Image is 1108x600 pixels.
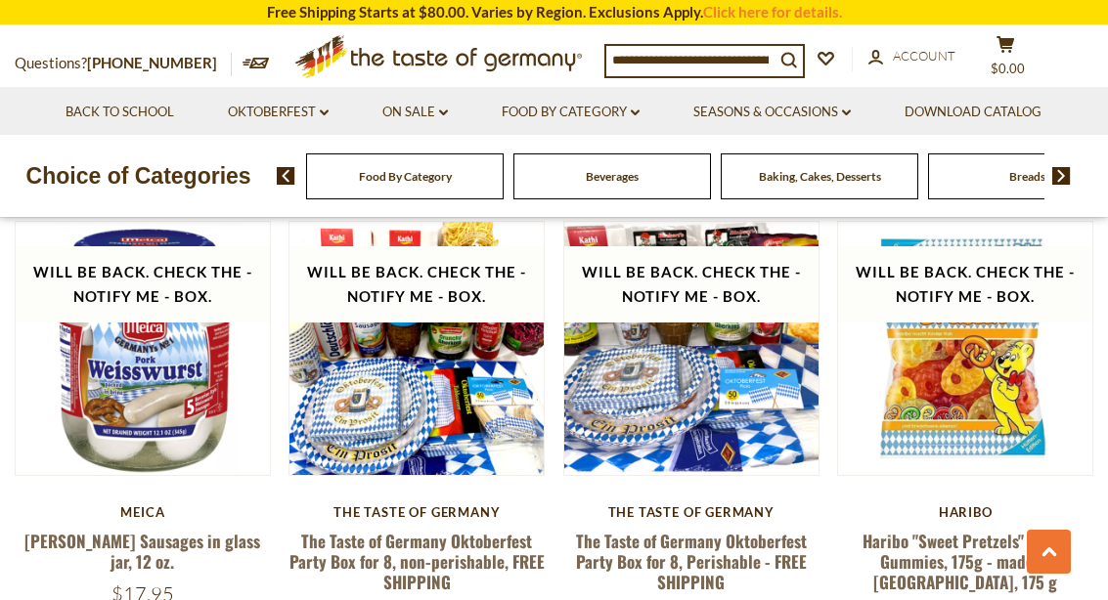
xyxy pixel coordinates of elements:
[693,102,851,123] a: Seasons & Occasions
[893,48,955,64] span: Account
[289,222,544,476] img: The Taste of Germany Oktoberfest Party Box for 8, non-perishable, FREE SHIPPING
[15,504,271,520] div: Meica
[15,51,232,76] p: Questions?
[905,102,1042,123] a: Download Catalog
[16,222,270,476] img: Meica Weisswurst Sausages in glass jar, 12 oz.
[277,167,295,185] img: previous arrow
[382,102,448,123] a: On Sale
[837,504,1093,520] div: Haribo
[1009,169,1045,184] a: Breads
[838,222,1092,476] img: Haribo "Sweet Pretzels" Fruity Gummies, 175g - made in Germany, 175 g
[703,3,842,21] a: Click here for details.
[586,169,639,184] a: Beverages
[976,35,1035,84] button: $0.00
[1052,167,1071,185] img: next arrow
[759,169,881,184] a: Baking, Cakes, Desserts
[33,263,252,305] span: Will be back. Check the - Notify Me - Box.
[87,54,217,71] a: [PHONE_NUMBER]
[564,222,819,476] img: The Taste of Germany Oktoberfest Party Box for 8, Perishable - FREE SHIPPING
[66,102,174,123] a: Back to School
[863,529,1069,595] a: Haribo "Sweet Pretzels" Fruity Gummies, 175g - made in [GEOGRAPHIC_DATA], 175 g
[582,263,801,305] span: Will be back. Check the - Notify Me - Box.
[359,169,452,184] a: Food By Category
[868,46,955,67] a: Account
[289,529,545,595] a: The Taste of Germany Oktoberfest Party Box for 8, non-perishable, FREE SHIPPING
[856,263,1075,305] span: Will be back. Check the - Notify Me - Box.
[307,263,526,305] span: Will be back. Check the - Notify Me - Box.
[228,102,329,123] a: Oktoberfest
[576,529,807,595] a: The Taste of Germany Oktoberfest Party Box for 8, Perishable - FREE SHIPPING
[502,102,640,123] a: Food By Category
[288,504,545,520] div: The Taste of Germany
[24,529,260,574] a: [PERSON_NAME] Sausages in glass jar, 12 oz.
[563,504,820,520] div: The Taste of Germany
[991,61,1025,76] span: $0.00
